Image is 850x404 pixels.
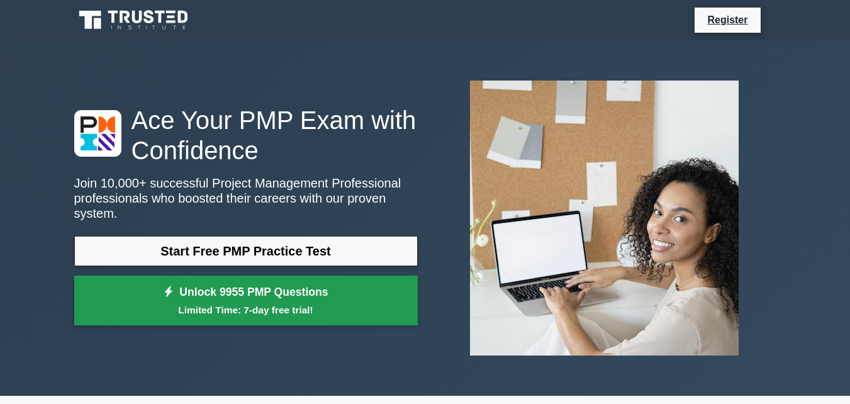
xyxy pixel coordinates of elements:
[74,105,418,166] h1: Ace Your PMP Exam with Confidence
[74,276,418,326] a: Unlock 9955 PMP QuestionsLimited Time: 7-day free trial!
[74,176,418,221] p: Join 10,000+ successful Project Management Professional professionals who boosted their careers w...
[700,12,755,28] a: Register
[74,236,418,266] a: Start Free PMP Practice Test
[90,303,402,317] small: Limited Time: 7-day free trial!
